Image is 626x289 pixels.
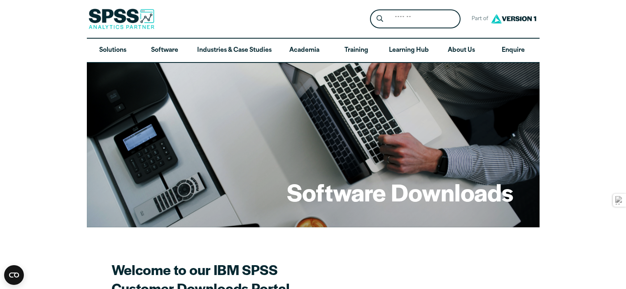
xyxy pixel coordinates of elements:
[372,12,387,27] button: Search magnifying glass icon
[287,176,513,208] h1: Software Downloads
[370,9,461,29] form: Site Header Search Form
[377,15,383,22] svg: Search magnifying glass icon
[87,39,139,62] a: Solutions
[435,39,487,62] a: About Us
[88,9,154,29] img: SPSS Analytics Partner
[87,39,540,62] nav: Desktop version of site main menu
[487,39,539,62] a: Enquire
[330,39,382,62] a: Training
[191,39,278,62] a: Industries & Case Studies
[278,39,330,62] a: Academia
[467,13,489,25] span: Part of
[489,11,538,26] img: Version1 Logo
[139,39,191,62] a: Software
[4,265,24,285] button: Open CMP widget
[382,39,435,62] a: Learning Hub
